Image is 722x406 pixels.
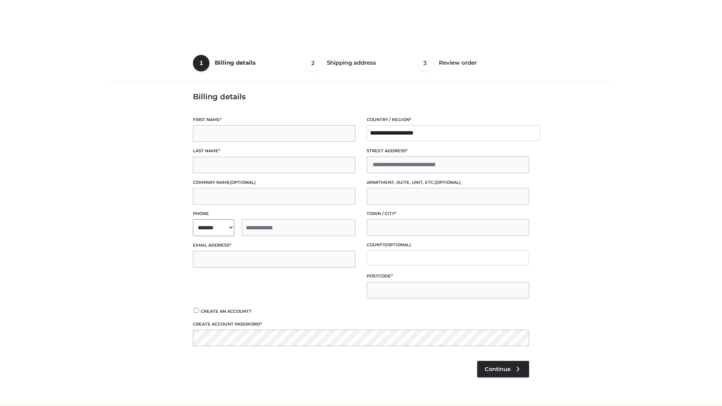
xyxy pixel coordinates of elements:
label: Company name [193,179,355,186]
span: 3 [417,55,434,71]
label: Country / Region [367,116,529,123]
h3: Billing details [193,92,529,101]
label: County [367,241,529,248]
span: Shipping address [327,59,376,66]
span: 1 [193,55,209,71]
span: Review order [439,59,477,66]
label: Email address [193,242,355,249]
span: (optional) [385,242,411,247]
input: Create an account? [193,308,200,313]
span: 2 [305,55,322,71]
label: Postcode [367,273,529,280]
span: (optional) [435,180,461,185]
label: Town / City [367,210,529,217]
a: Continue [477,361,529,377]
label: Street address [367,147,529,155]
label: Apartment, suite, unit, etc. [367,179,529,186]
label: First name [193,116,355,123]
label: Phone [193,210,355,217]
label: Last name [193,147,355,155]
span: Billing details [215,59,256,66]
span: Continue [485,366,511,373]
span: (optional) [230,180,256,185]
span: Create an account? [201,309,252,314]
label: Create account password [193,321,529,328]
